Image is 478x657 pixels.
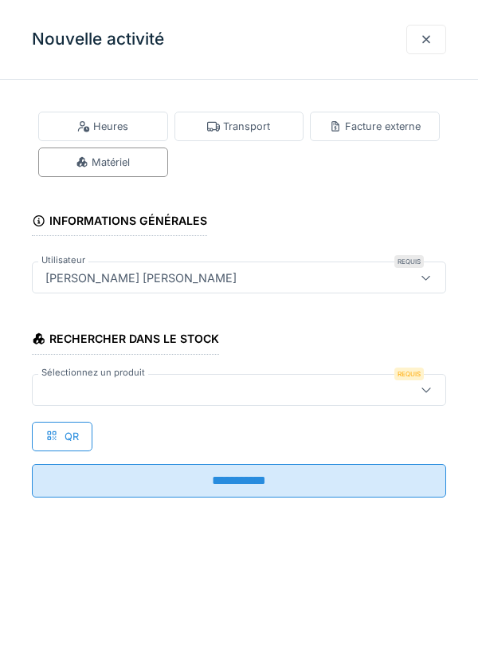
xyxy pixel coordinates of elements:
div: Transport [207,119,270,134]
div: Facture externe [329,119,421,134]
h3: Nouvelle activité [32,30,164,49]
div: Matériel [76,155,130,170]
div: Heures [77,119,128,134]
div: Rechercher dans le stock [32,327,219,354]
label: Sélectionnez un produit [38,366,148,380]
label: Utilisateur [38,254,88,267]
div: Informations générales [32,209,207,236]
div: Requis [394,368,424,380]
div: [PERSON_NAME] [PERSON_NAME] [39,269,243,286]
div: Requis [394,255,424,268]
div: QR [32,422,92,451]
